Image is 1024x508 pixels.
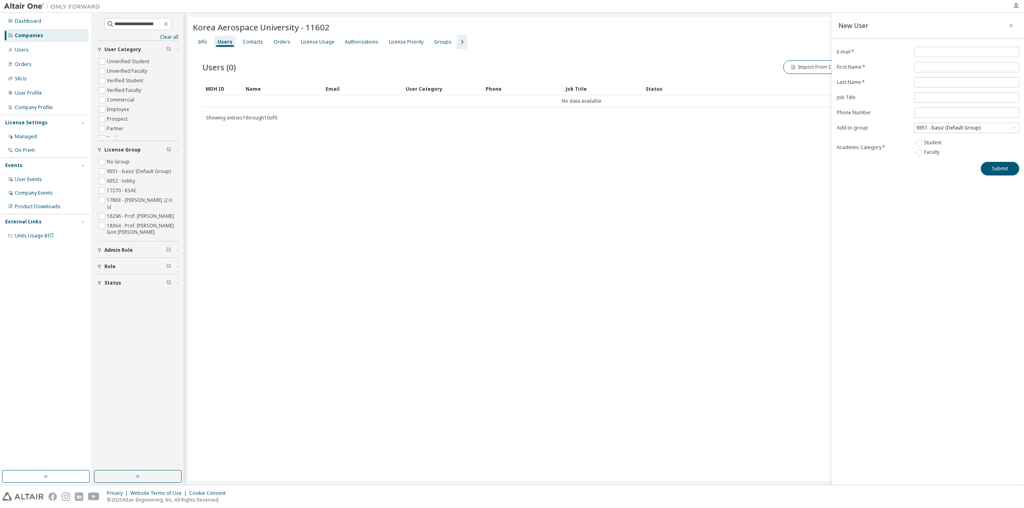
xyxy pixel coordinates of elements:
div: On Prem [15,147,35,153]
div: Website Terms of Use [130,490,189,496]
span: Role [104,263,116,270]
div: User Events [15,176,42,183]
label: 18296 - Prof. [PERSON_NAME] [107,211,176,221]
label: Student [924,138,943,147]
div: User Category [406,82,479,95]
label: Commercial [107,95,136,105]
div: Company Profile [15,104,53,111]
span: Clear filter [166,247,171,253]
div: Job Title [566,82,639,95]
span: Admin Role [104,247,133,253]
label: 17270 - KSAE [107,186,138,195]
button: Submit [981,162,1019,175]
label: Verified Faculty [107,86,143,95]
div: Company Events [15,190,53,196]
span: Korea Aerospace University - 11602 [193,22,330,33]
label: Faculty [924,147,941,157]
div: Dashboard [15,18,41,24]
span: Clear filter [166,280,171,286]
div: Name [246,82,319,95]
div: Info [198,39,207,45]
label: No Group [107,157,131,167]
div: Product Downloads [15,203,60,210]
p: © 2025 Altair Engineering, Inc. All Rights Reserved. [107,496,230,503]
label: Prospect [107,114,129,124]
div: Orders [15,61,32,68]
label: Unverified Student [107,57,151,66]
div: Phone [486,82,559,95]
div: New User [838,22,868,29]
span: Clear filter [166,147,171,153]
div: Contacts [243,39,263,45]
div: MDH ID [206,82,239,95]
div: Email [326,82,399,95]
div: 9351 - basic (Default Group) [915,123,1019,133]
label: Partner [107,124,125,133]
label: E-mail [837,49,910,55]
div: Orders [274,39,290,45]
div: Managed [15,133,37,140]
img: altair_logo.svg [2,492,44,501]
label: 18364 - Prof. [PERSON_NAME] Gon [PERSON_NAME] [107,221,178,237]
label: Unverified Faculty [107,66,149,76]
div: License Usage [301,39,334,45]
div: SKUs [15,76,27,82]
div: Users [218,39,232,45]
label: 9352 - lobby [107,176,137,186]
label: Trial [107,133,118,143]
span: Units Usage BI [15,232,54,239]
label: 17863 - [PERSON_NAME] 교수님 [107,195,178,211]
label: Verified Student [107,76,145,86]
div: Status [646,82,958,95]
label: Job Title [837,94,910,101]
button: Status [97,274,178,292]
button: Role [97,258,178,275]
button: Import From CSV [783,60,844,74]
label: Add to group [837,125,910,131]
span: Status [104,280,121,286]
button: License Group [97,141,178,159]
div: 9351 - basic (Default Group) [915,124,982,132]
span: License Group [104,147,141,153]
div: License Settings [5,120,48,126]
span: Showing entries 1 through 10 of 0 [206,114,277,121]
button: Admin Role [97,241,178,259]
div: Groups [434,39,452,45]
div: External Links [5,219,42,225]
label: Last Name [837,79,910,86]
label: Phone Number [837,110,910,116]
span: User Category [104,46,141,53]
td: No data available [202,95,961,107]
img: instagram.svg [62,492,70,501]
div: Companies [15,32,43,39]
img: youtube.svg [88,492,100,501]
div: Authorizations [345,39,378,45]
div: Events [5,162,22,169]
span: Clear filter [166,263,171,270]
div: User Profile [15,90,42,96]
div: Users [15,47,29,53]
button: User Category [97,41,178,58]
div: Cookie Consent [189,490,230,496]
div: Privacy [107,490,130,496]
label: First Name [837,64,910,70]
label: Academic Category [837,144,910,151]
a: Clear all [97,34,178,40]
label: 9351 - basic (Default Group) [107,167,172,176]
span: Clear filter [166,46,171,53]
div: License Priority [389,39,424,45]
img: linkedin.svg [75,492,83,501]
label: Employee [107,105,131,114]
span: Users (0) [202,62,236,73]
img: Altair One [4,2,104,10]
img: facebook.svg [48,492,57,501]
